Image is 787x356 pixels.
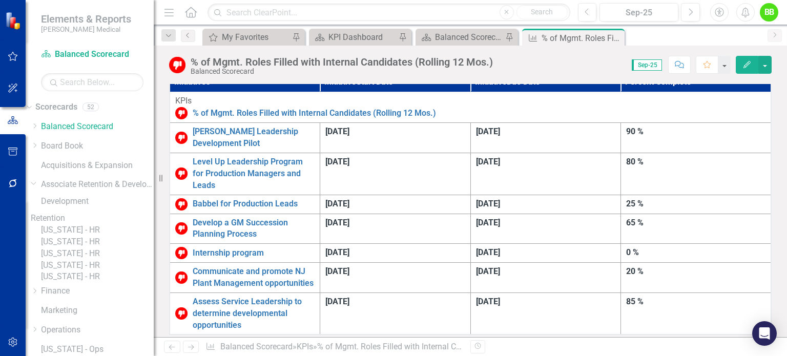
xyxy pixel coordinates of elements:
[82,103,99,112] div: 52
[320,263,471,293] td: Double-Click to Edit
[470,244,621,263] td: Double-Click to Edit
[31,213,154,224] a: Retention
[169,57,185,73] img: Below Target
[222,31,289,44] div: My Favorites
[476,218,500,227] span: [DATE]
[41,25,131,33] small: [PERSON_NAME] Medical
[470,214,621,244] td: Double-Click to Edit
[193,266,315,289] a: Communicate and promote NJ Plant Management opportunities
[418,31,503,44] a: Balanced Scorecard Welcome Page
[170,214,320,244] td: Double-Click to Edit Right Click for Context Menu
[476,199,500,208] span: [DATE]
[193,108,765,119] a: % of Mgmt. Roles Filled with Internal Candidates (Rolling 12 Mos.)
[41,49,143,60] a: Balanced Scorecard
[320,214,471,244] td: Double-Click to Edit
[175,95,765,107] div: KPIs
[170,292,320,334] td: Double-Click to Edit Right Click for Context Menu
[175,132,188,144] img: Below Target
[476,127,500,136] span: [DATE]
[325,199,349,208] span: [DATE]
[175,167,188,180] img: Below Target
[193,156,315,192] a: Level Up Leadership Program for Production Managers and Leads
[205,31,289,44] a: My Favorites
[320,292,471,334] td: Double-Click to Edit
[170,244,320,263] td: Double-Click to Edit Right Click for Context Menu
[470,153,621,195] td: Double-Click to Edit
[170,153,320,195] td: Double-Click to Edit Right Click for Context Menu
[175,198,188,211] img: Below Target
[41,344,154,355] a: [US_STATE] - Ops
[599,3,678,22] button: Sep-25
[621,244,772,263] td: Double-Click to Edit
[603,7,675,19] div: Sep-25
[470,292,621,334] td: Double-Click to Edit
[170,92,771,123] td: Double-Click to Edit Right Click for Context Menu
[312,31,396,44] a: KPI Dashboard
[193,217,315,241] a: Develop a GM Succession Planning Process
[632,59,662,71] span: Sep-25
[542,32,622,45] div: % of Mgmt. Roles Filled with Internal Candidates (Rolling 12 Mos.)
[325,127,349,136] span: [DATE]
[170,263,320,293] td: Double-Click to Edit Right Click for Context Menu
[626,217,765,229] div: 65 %
[470,195,621,214] td: Double-Click to Edit
[325,266,349,276] span: [DATE]
[205,341,463,353] div: » »
[531,8,553,16] span: Search
[41,260,154,271] a: [US_STATE] - HR
[476,247,500,257] span: [DATE]
[325,157,349,166] span: [DATE]
[621,195,772,214] td: Double-Click to Edit
[752,321,777,346] div: Open Intercom Messenger
[41,179,154,191] a: Associate Retention & Development
[41,160,154,172] a: Acquisitions & Expansion
[476,297,500,306] span: [DATE]
[41,121,154,133] a: Balanced Scorecard
[621,123,772,153] td: Double-Click to Edit
[320,153,471,195] td: Double-Click to Edit
[320,123,471,153] td: Double-Click to Edit
[175,271,188,284] img: Below Target
[621,292,772,334] td: Double-Click to Edit
[175,222,188,235] img: Below Target
[175,307,188,320] img: Below Target
[626,247,765,259] div: 0 %
[435,31,503,44] div: Balanced Scorecard Welcome Page
[35,101,77,113] a: Scorecards
[621,153,772,195] td: Double-Click to Edit
[320,244,471,263] td: Double-Click to Edit
[170,195,320,214] td: Double-Click to Edit Right Click for Context Menu
[41,305,154,317] a: Marketing
[325,247,349,257] span: [DATE]
[41,271,154,283] a: [US_STATE] - HR
[175,247,188,259] img: Below Target
[476,157,500,166] span: [DATE]
[626,266,765,278] div: 20 %
[41,285,154,297] a: Finance
[325,218,349,227] span: [DATE]
[760,3,778,22] button: BB
[41,236,154,248] a: [US_STATE] - HR
[41,324,154,336] a: Operations
[5,11,24,30] img: ClearPoint Strategy
[41,248,154,260] a: [US_STATE] - HR
[193,126,315,150] a: [PERSON_NAME] Leadership Development Pilot
[41,196,154,207] a: Development
[193,296,315,331] a: Assess Service Leadership to determine developmental opportunities
[626,296,765,308] div: 85 %
[470,263,621,293] td: Double-Click to Edit
[175,107,188,119] img: Below Target
[191,68,493,75] div: Balanced Scorecard
[621,214,772,244] td: Double-Click to Edit
[193,247,315,259] a: Internship program
[476,266,500,276] span: [DATE]
[516,5,568,19] button: Search
[325,297,349,306] span: [DATE]
[470,123,621,153] td: Double-Click to Edit
[41,13,131,25] span: Elements & Reports
[328,31,396,44] div: KPI Dashboard
[193,198,315,210] a: Babbel for Production Leads
[191,56,493,68] div: % of Mgmt. Roles Filled with Internal Candidates (Rolling 12 Mos.)
[626,156,765,168] div: 80 %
